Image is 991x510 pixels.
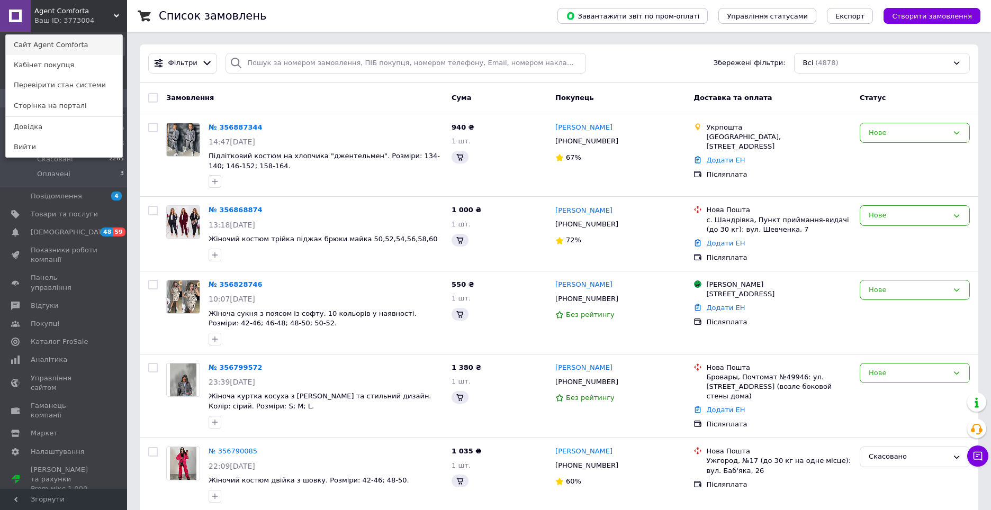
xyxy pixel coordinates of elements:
[835,12,865,20] span: Експорт
[159,10,266,22] h1: Список замовлень
[31,401,98,420] span: Гаманець компанії
[209,476,409,484] a: Жіночий костюм двійка з шовку. Розміри: 42-46; 48-50.
[37,169,70,179] span: Оплачені
[555,280,612,290] a: [PERSON_NAME]
[209,123,263,131] a: № 356887344
[166,280,200,314] a: Фото товару
[860,94,886,102] span: Статус
[452,137,471,145] span: 1 шт.
[452,123,474,131] span: 940 ₴
[706,239,745,247] a: Додати ЕН
[706,420,851,429] div: Післяплата
[31,273,98,292] span: Панель управління
[170,363,196,396] img: Фото товару
[714,58,786,68] span: Збережені фільтри:
[452,280,474,288] span: 550 ₴
[167,123,200,156] img: Фото товару
[37,154,73,164] span: Скасовані
[166,363,200,397] a: Фото товару
[706,480,851,489] div: Післяплата
[706,205,851,215] div: Нова Пошта
[6,55,122,75] a: Кабінет покупця
[452,447,481,455] span: 1 035 ₴
[566,153,581,161] span: 67%
[209,363,263,371] a: № 356799572
[166,94,214,102] span: Замовлення
[555,206,612,216] a: [PERSON_NAME]
[167,206,200,239] img: Фото товару
[706,447,851,456] div: Нова Пошта
[34,16,79,25] div: Ваш ID: 3773004
[6,75,122,95] a: Перевірити стан системи
[31,374,98,393] span: Управління сайтом
[6,117,122,137] a: Довідка
[706,289,851,299] div: [STREET_ADDRESS]
[168,58,197,68] span: Фільтри
[6,96,122,116] a: Сторінка на порталі
[167,280,200,313] img: Фото товару
[706,132,851,151] div: [GEOGRAPHIC_DATA], [STREET_ADDRESS]
[166,205,200,239] a: Фото товару
[869,451,948,462] div: Скасовано
[452,294,471,302] span: 1 шт.
[452,461,471,469] span: 1 шт.
[869,210,948,221] div: Нове
[113,227,125,236] span: 59
[452,363,481,371] span: 1 380 ₴
[31,319,59,329] span: Покупці
[31,484,98,494] div: Prom мікс 1 000
[452,377,471,385] span: 1 шт.
[31,447,85,457] span: Налаштування
[31,337,88,347] span: Каталог ProSale
[209,206,263,214] a: № 356868874
[706,317,851,327] div: Післяплата
[706,372,851,402] div: Бровары, Почтомат №49946: ул. [STREET_ADDRESS] (возле боковой стены дома)
[706,170,851,179] div: Післяплата
[209,295,255,303] span: 10:07[DATE]
[31,192,82,201] span: Повідомлення
[452,220,471,228] span: 1 шт.
[31,301,58,311] span: Відгуки
[209,235,438,243] a: Жіночий костюм трійка піджак брюки майка 50,52,54,56,58,60
[706,456,851,475] div: Ужгород, №17 (до 30 кг на одне місце): вул. Баб'яка, 26
[706,253,851,262] div: Післяплата
[803,58,814,68] span: Всі
[111,192,122,201] span: 4
[31,245,98,265] span: Показники роботи компанії
[6,35,122,55] a: Сайт Agent Comforta
[166,123,200,157] a: Фото товару
[553,134,620,148] div: [PHONE_NUMBER]
[209,138,255,146] span: 14:47[DATE]
[706,215,851,234] div: с. Шандрівка, Пункт приймання-видачі (до 30 кг): вул. Шевченка, 7
[226,53,586,74] input: Пошук за номером замовлення, ПІБ покупця, номером телефону, Email, номером накладної
[869,368,948,379] div: Нове
[209,462,255,470] span: 22:09[DATE]
[452,94,471,102] span: Cума
[892,12,972,20] span: Створити замовлення
[109,154,124,164] span: 2265
[718,8,816,24] button: Управління статусами
[555,363,612,373] a: [PERSON_NAME]
[727,12,808,20] span: Управління статусами
[706,304,745,312] a: Додати ЕН
[815,59,838,67] span: (4878)
[34,6,114,16] span: Agent Comforta
[869,127,948,139] div: Нове
[31,355,67,365] span: Аналітика
[873,12,980,20] a: Створити замовлення
[706,156,745,164] a: Додати ЕН
[209,152,440,170] span: Підлітковий костюм на хлопчика "джентельмен". Розміри: 134-140; 146-152; 158-164.
[209,392,431,410] a: Жіноча куртка косуха з [PERSON_NAME] та стильний дизайн. Колір: сірий. Розміри: S; M; L.
[884,8,980,24] button: Створити замовлення
[555,447,612,457] a: [PERSON_NAME]
[557,8,708,24] button: Завантажити звіт по пром-оплаті
[209,221,255,229] span: 13:18[DATE]
[706,363,851,372] div: Нова Пошта
[31,227,109,237] span: [DEMOGRAPHIC_DATA]
[120,169,124,179] span: 3
[566,394,615,402] span: Без рейтингу
[553,375,620,389] div: [PHONE_NUMBER]
[209,447,257,455] a: № 356790085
